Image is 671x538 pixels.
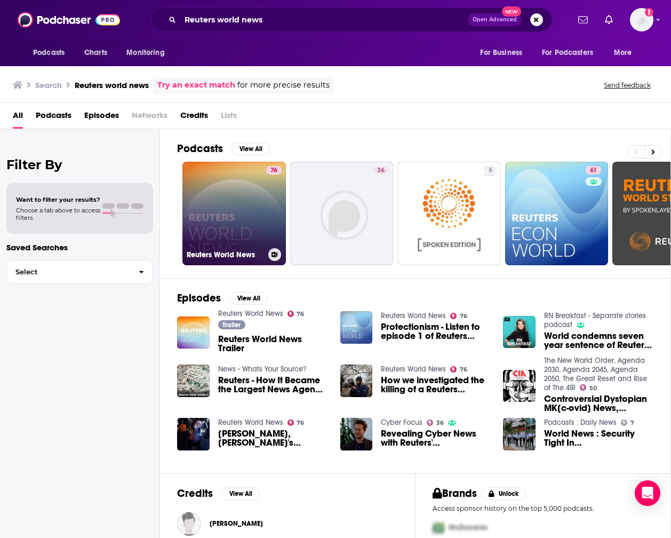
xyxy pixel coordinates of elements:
h2: Brands [433,487,477,500]
a: Reuters World News [381,311,446,320]
span: Networks [132,107,167,129]
a: Show notifications dropdown [574,11,592,29]
span: More [614,45,632,60]
img: World condemns seven year sentence of Reuters journalists in Myanmar — World News with Matt Bevan [503,316,536,349]
a: 76 [450,366,467,373]
span: 7 [630,421,634,425]
img: Podchaser - Follow, Share and Rate Podcasts [18,10,120,30]
a: Charts [77,43,114,63]
a: 36 [373,166,389,175]
a: Show notifications dropdown [601,11,617,29]
a: World condemns seven year sentence of Reuters journalists in Myanmar — World News with Matt Bevan [544,331,653,350]
a: 5 [484,166,497,175]
a: Reuters World News [218,309,283,318]
span: Podcasts [33,45,65,60]
a: Reuters World News Trailer [218,335,327,353]
span: 36 [377,165,385,176]
img: Reuters World News Trailer [177,317,210,349]
h2: Episodes [177,291,221,305]
h3: Search [35,80,62,90]
a: 76Reuters World News [182,162,286,265]
span: Select [7,268,130,275]
span: Credits [180,107,208,129]
a: EpisodesView All [177,291,268,305]
button: Send feedback [601,81,654,90]
a: 36 [290,162,394,265]
a: 61 [505,162,609,265]
a: 76 [266,166,282,175]
p: Saved Searches [6,242,153,252]
a: Try an exact match [157,79,235,91]
a: Podcasts [36,107,71,129]
a: PodcastsView All [177,142,270,155]
span: Monitoring [126,45,164,60]
button: View All [231,143,270,155]
button: Show profile menu [630,8,653,31]
h2: Filter By [6,157,153,172]
span: 76 [460,367,467,372]
a: 76 [287,311,305,317]
div: Search podcasts, credits, & more... [151,7,552,32]
span: Logged in as susansaulny [630,8,653,31]
span: [PERSON_NAME] [210,519,263,528]
a: Controversial Dystopian MK[c-ovid] News, Reuters, AP, Newsweek, et al. (Orwellian News) 1st Qtr.2022 [544,394,653,413]
img: Reuters - How It Became the Largest News Agency in the World [177,365,210,397]
a: Protectionism - Listen to episode 1 of Reuters Econ World [381,322,490,341]
h3: Reuters World News [187,250,264,259]
span: For Business [480,45,522,60]
span: Trailer [222,322,241,328]
a: Tara Oakes [210,519,263,528]
input: Search podcasts, credits, & more... [180,11,468,28]
a: Reuters World News [381,365,446,374]
a: Controversial Dystopian MK[c-ovid] News, Reuters, AP, Newsweek, et al. (Orwellian News) 1st Qtr.2022 [503,370,536,402]
span: 50 [589,386,597,391]
a: Reuters - How It Became the Largest News Agency in the World [218,376,327,394]
button: Open AdvancedNew [468,13,522,26]
h2: Credits [177,487,213,500]
a: 5 [397,162,501,265]
span: World condemns seven year sentence of Reuters journalists in [GEOGRAPHIC_DATA] — World News with ... [544,331,653,350]
img: User Profile [630,8,653,31]
img: Rafah, Blinken's diplomacy and tributes to a Reuters journalist [177,418,210,450]
span: 5 [489,165,492,176]
a: 50 [580,384,597,391]
span: 76 [297,312,304,317]
span: New [502,6,521,17]
span: For Podcasters [542,45,593,60]
a: 36 [427,420,444,426]
span: 61 [590,165,597,176]
a: World News : Security Tight In Hong Kong Ahead Of Expected Banned China National Day Protest - Re... [544,429,653,447]
a: 76 [287,420,305,426]
a: Reuters World News [218,418,283,427]
img: Revealing Cyber News with Reuters' Chris Bing [340,418,373,450]
span: McDonalds [449,523,488,532]
img: World News : Security Tight In Hong Kong Ahead Of Expected Banned China National Day Protest - Re... [503,418,536,450]
a: CreditsView All [177,487,260,500]
a: Podcasts : Daily News [544,418,617,427]
button: Select [6,260,153,284]
img: Tara Oakes [177,512,201,536]
a: The New World Order, Agenda 2030, Agenda 2045, Agenda 2050, The Great Reset and Rise of The 4IR [544,356,647,392]
img: Protectionism - Listen to episode 1 of Reuters Econ World [340,311,373,344]
a: 7 [621,420,634,426]
span: Episodes [84,107,119,129]
span: 76 [297,421,304,425]
a: News - Whats Your Source? [218,365,306,374]
button: open menu [119,43,178,63]
button: Unlock [481,487,526,500]
a: How we investigated the killing of a Reuters journalist [340,365,373,397]
a: 76 [450,313,467,319]
span: 76 [460,314,467,319]
button: open menu [473,43,536,63]
span: 76 [270,165,277,176]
